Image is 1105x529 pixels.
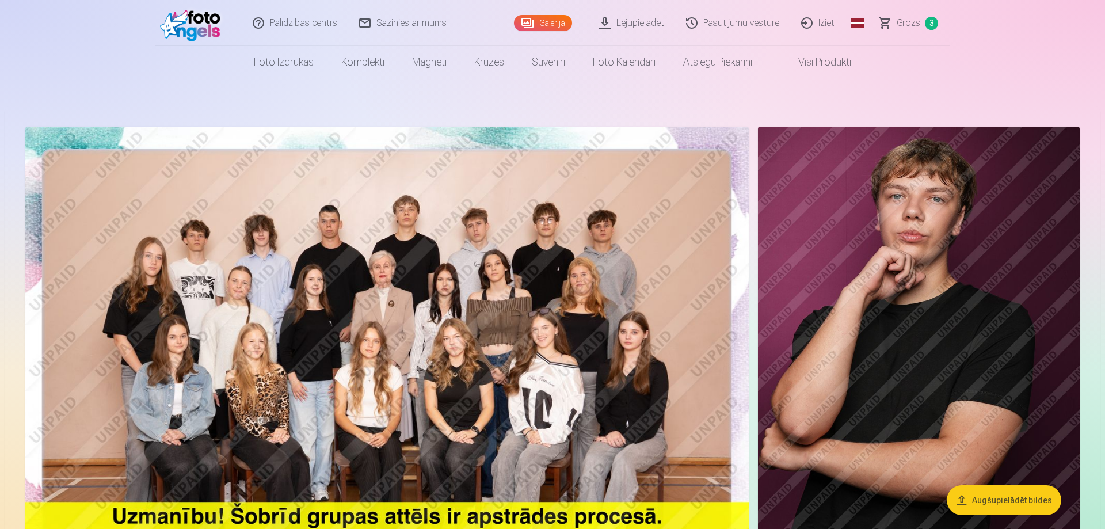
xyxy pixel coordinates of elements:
[766,46,865,78] a: Visi produkti
[897,16,920,30] span: Grozs
[398,46,460,78] a: Magnēti
[327,46,398,78] a: Komplekti
[669,46,766,78] a: Atslēgu piekariņi
[460,46,518,78] a: Krūzes
[240,46,327,78] a: Foto izdrukas
[579,46,669,78] a: Foto kalendāri
[160,5,226,41] img: /fa1
[514,15,572,31] a: Galerija
[518,46,579,78] a: Suvenīri
[947,485,1061,515] button: Augšupielādēt bildes
[925,17,938,30] span: 3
